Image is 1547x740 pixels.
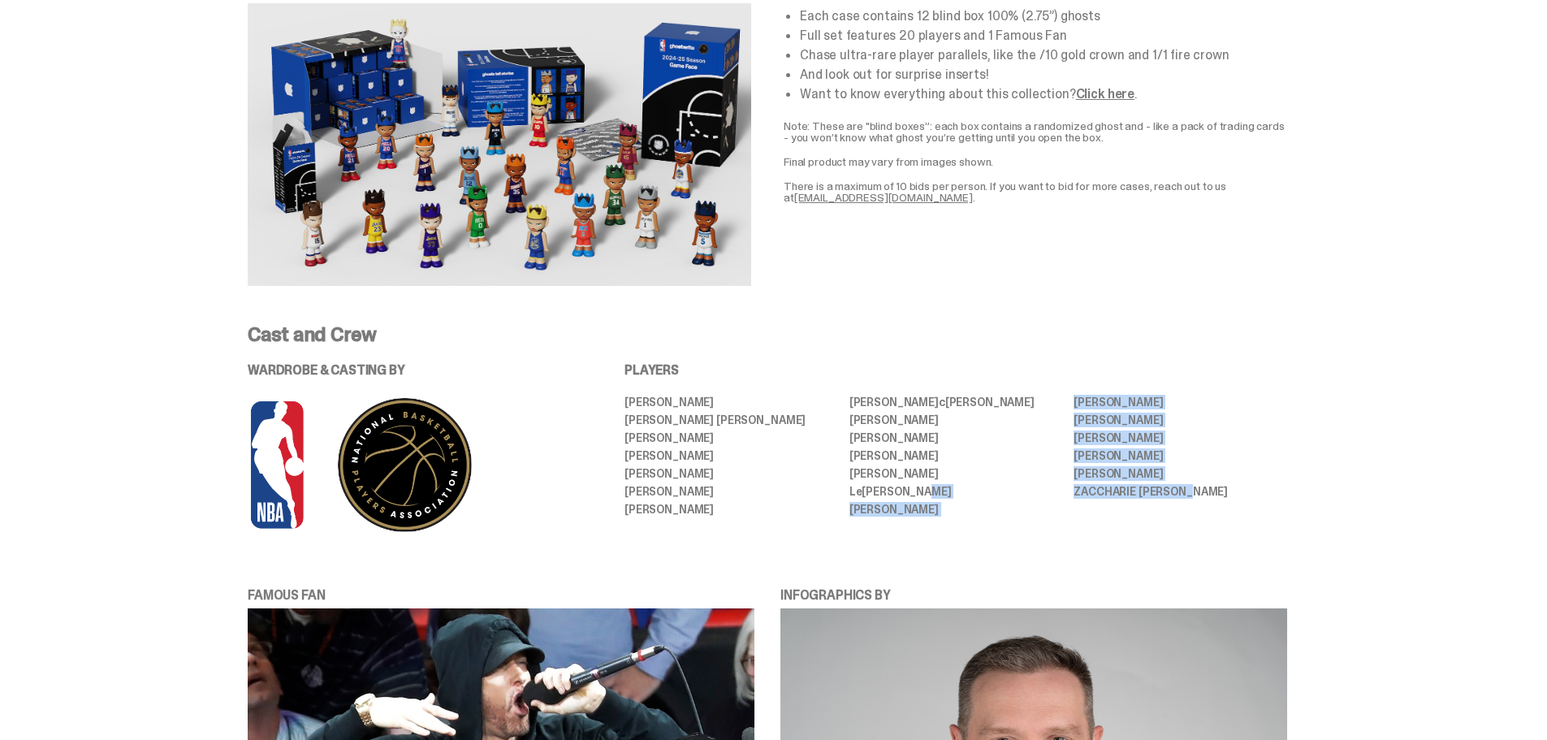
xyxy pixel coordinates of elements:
li: L [PERSON_NAME] [849,486,1063,497]
li: [PERSON_NAME] [624,450,838,461]
li: [PERSON_NAME] [1074,396,1287,408]
li: [PERSON_NAME] [849,468,1063,479]
li: [PERSON_NAME] [849,504,1063,515]
li: Each case contains 12 blind box 100% (2.75”) ghosts [800,10,1287,23]
p: There is a maximum of 10 bids per person. If you want to bid for more cases, reach out to us at . [784,180,1287,203]
li: Chase ultra-rare player parallels, like the /10 gold crown and 1/1 fire crown [800,49,1287,62]
li: [PERSON_NAME] [1074,450,1287,461]
p: INFOGRAPHICS BY [780,589,1287,602]
a: [EMAIL_ADDRESS][DOMAIN_NAME] [794,190,973,205]
li: [PERSON_NAME] [624,468,838,479]
li: [PERSON_NAME] [624,396,838,408]
li: Full set features 20 players and 1 Famous Fan [800,29,1287,42]
li: Want to know everything about this collection? . [800,88,1287,101]
li: [PERSON_NAME] [PERSON_NAME] [624,414,838,426]
p: Final product may vary from images shown. [784,156,1287,167]
img: NBA%20and%20PA%20logo%20for%20PDP-04.png [248,396,532,534]
p: PLAYERS [624,364,1287,377]
p: WARDROBE & CASTING BY [248,364,579,377]
a: Click here [1076,85,1134,102]
span: c [939,395,945,409]
li: And look out for surprise inserts! [800,68,1287,81]
li: [PERSON_NAME] [849,414,1063,426]
li: ZACCHARIE [PERSON_NAME] [1074,486,1287,497]
p: Note: These are "blind boxes”: each box contains a randomized ghost and - like a pack of trading ... [784,120,1287,143]
li: [PERSON_NAME] [624,486,838,497]
li: [PERSON_NAME] [1074,468,1287,479]
img: NBA-Case-Details.png [248,3,751,286]
li: [PERSON_NAME] [849,450,1063,461]
span: e [856,484,862,499]
li: [PERSON_NAME] [1074,432,1287,444]
p: Cast and Crew [248,325,1287,344]
li: [PERSON_NAME] [PERSON_NAME] [849,396,1063,408]
li: [PERSON_NAME] [1074,414,1287,426]
li: [PERSON_NAME] [849,432,1063,444]
p: FAMOUS FAN [248,589,754,602]
li: [PERSON_NAME] [624,432,838,444]
li: [PERSON_NAME] [624,504,838,515]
